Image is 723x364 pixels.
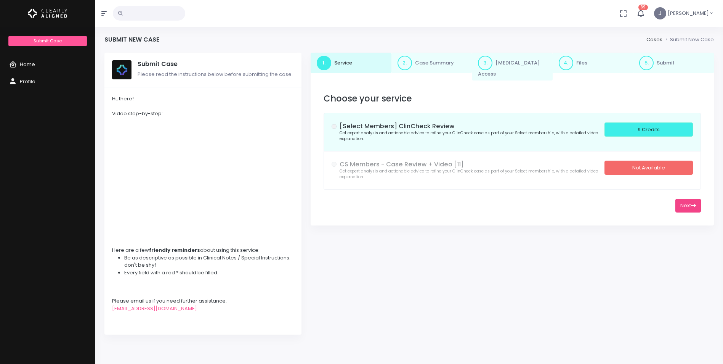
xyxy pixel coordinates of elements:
[633,53,714,73] a: 5.Submit
[478,56,492,70] span: 3.
[340,161,604,168] h5: CS Members - Case Review + Video [11]
[391,53,472,73] a: 2.Case Summary
[149,246,200,254] strong: friendly reminders
[317,56,331,70] span: 1.
[138,60,294,68] h5: Submit Case
[398,56,412,70] span: 2.
[638,5,648,10] span: 39
[112,246,294,254] div: Here are a few about using this service:
[646,36,662,43] a: Cases
[324,93,701,104] h3: Choose your service
[472,53,553,81] a: 3.[MEDICAL_DATA] Access
[654,7,666,19] span: J
[311,53,391,73] a: 1.Service
[675,199,701,213] button: Next
[340,168,598,180] small: Get expert analysis and actionable advice to refine your ClinCheck case as part of your Select me...
[559,56,573,70] span: 4.
[639,56,654,70] span: 5.
[112,297,294,305] div: Please email us if you need further assistance:
[34,38,62,44] span: Submit Case
[662,36,714,43] li: Submit New Case
[20,61,35,68] span: Home
[138,71,293,78] span: Please read the instructions below before submitting the case.
[104,36,159,43] h4: Submit New Case
[604,122,693,137] div: 9 Credits
[553,53,633,73] a: 4.Files
[28,5,67,21] img: Logo Horizontal
[112,305,197,312] a: [EMAIL_ADDRESS][DOMAIN_NAME]
[112,110,294,118] div: Video step-by-step:
[8,36,87,46] a: Submit Case
[112,95,294,103] div: Hi, there!
[124,269,294,277] li: Every field with a red * should be filled.
[340,130,598,142] small: Get expert analysis and actionable advice to refine your ClinCheck case as part of your Select me...
[124,254,294,269] li: Be as descriptive as possible in Clinical Notes / Special Instructions: don't be shy!
[340,122,604,130] h5: [Select Members] ClinCheck Review
[20,78,35,85] span: Profile
[668,10,709,17] span: [PERSON_NAME]
[604,161,693,175] div: Not Available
